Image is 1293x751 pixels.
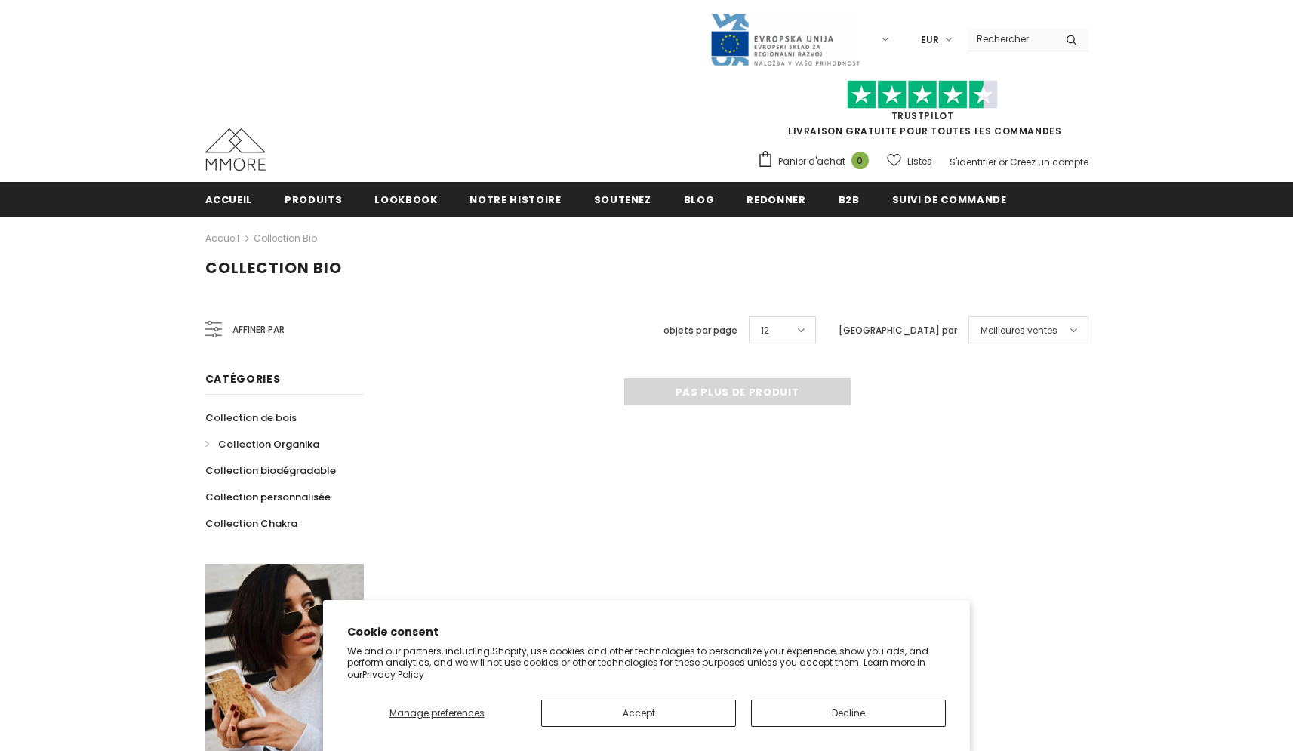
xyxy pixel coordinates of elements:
[921,32,939,48] span: EUR
[205,490,331,504] span: Collection personnalisée
[851,152,869,169] span: 0
[205,457,336,484] a: Collection biodégradable
[684,192,715,207] span: Blog
[710,12,860,67] img: Javni Razpis
[205,510,297,537] a: Collection Chakra
[594,192,651,207] span: soutenez
[907,154,932,169] span: Listes
[1010,155,1088,168] a: Créez un compte
[205,182,253,216] a: Accueil
[541,700,736,727] button: Accept
[747,192,805,207] span: Redonner
[205,192,253,207] span: Accueil
[839,182,860,216] a: B2B
[218,437,319,451] span: Collection Organika
[362,668,424,681] a: Privacy Policy
[347,700,526,727] button: Manage preferences
[761,323,769,338] span: 12
[778,154,845,169] span: Panier d'achat
[469,182,561,216] a: Notre histoire
[891,109,954,122] a: TrustPilot
[285,192,342,207] span: Produits
[205,128,266,171] img: Cas MMORE
[374,182,437,216] a: Lookbook
[757,150,876,173] a: Panier d'achat 0
[751,700,946,727] button: Decline
[205,484,331,510] a: Collection personnalisée
[999,155,1008,168] span: or
[374,192,437,207] span: Lookbook
[892,182,1007,216] a: Suivi de commande
[232,322,285,338] span: Affiner par
[205,229,239,248] a: Accueil
[254,232,317,245] a: Collection Bio
[469,192,561,207] span: Notre histoire
[968,28,1054,50] input: Search Site
[757,87,1088,137] span: LIVRAISON GRATUITE POUR TOUTES LES COMMANDES
[389,706,485,719] span: Manage preferences
[205,257,342,279] span: Collection Bio
[205,411,297,425] span: Collection de bois
[684,182,715,216] a: Blog
[887,148,932,174] a: Listes
[981,323,1057,338] span: Meilleures ventes
[205,371,281,386] span: Catégories
[205,516,297,531] span: Collection Chakra
[663,323,737,338] label: objets par page
[839,192,860,207] span: B2B
[205,405,297,431] a: Collection de bois
[205,463,336,478] span: Collection biodégradable
[950,155,996,168] a: S'identifier
[347,645,946,681] p: We and our partners, including Shopify, use cookies and other technologies to personalize your ex...
[839,323,957,338] label: [GEOGRAPHIC_DATA] par
[347,624,946,640] h2: Cookie consent
[710,32,860,45] a: Javni Razpis
[892,192,1007,207] span: Suivi de commande
[747,182,805,216] a: Redonner
[594,182,651,216] a: soutenez
[847,80,998,109] img: Faites confiance aux étoiles pilotes
[205,431,319,457] a: Collection Organika
[285,182,342,216] a: Produits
